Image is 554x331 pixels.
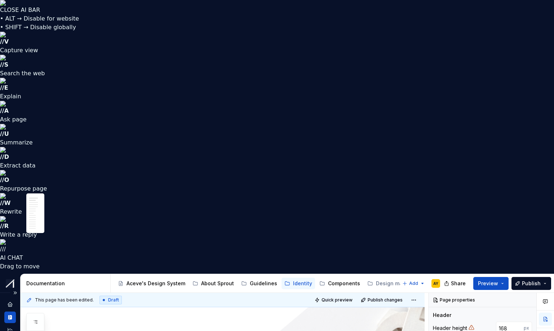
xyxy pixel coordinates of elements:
[316,278,363,289] a: Components
[201,280,234,287] div: About Sprout
[511,277,551,290] button: Publish
[26,280,107,287] div: Documentation
[409,281,418,286] span: Add
[328,280,360,287] div: Components
[115,278,188,289] a: Aceve's Design System
[35,297,94,303] span: This page has been edited.
[127,280,185,287] div: Aceve's Design System
[190,278,237,289] a: About Sprout
[359,295,406,305] button: Publish changes
[376,280,414,287] div: Design manual
[238,278,280,289] a: Guidelines
[4,299,16,310] a: Home
[115,276,399,291] div: Page tree
[440,277,470,290] button: Share
[6,279,14,288] img: b6c2a6ff-03c2-4811-897b-2ef07e5e0e51.png
[451,280,466,287] span: Share
[250,280,277,287] div: Guidelines
[473,277,509,290] button: Preview
[524,325,529,331] p: px
[368,297,403,303] span: Publish changes
[108,297,119,303] span: Draft
[433,312,451,319] div: Header
[478,280,498,287] span: Preview
[364,278,425,289] a: Design manual
[313,295,356,305] button: Quick preview
[433,281,438,286] div: AY
[282,278,315,289] a: Identity
[4,312,16,323] a: Documentation
[400,278,427,288] button: Add
[10,288,20,298] button: Expand sidebar
[293,280,312,287] div: Identity
[322,297,353,303] span: Quick preview
[522,280,541,287] span: Publish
